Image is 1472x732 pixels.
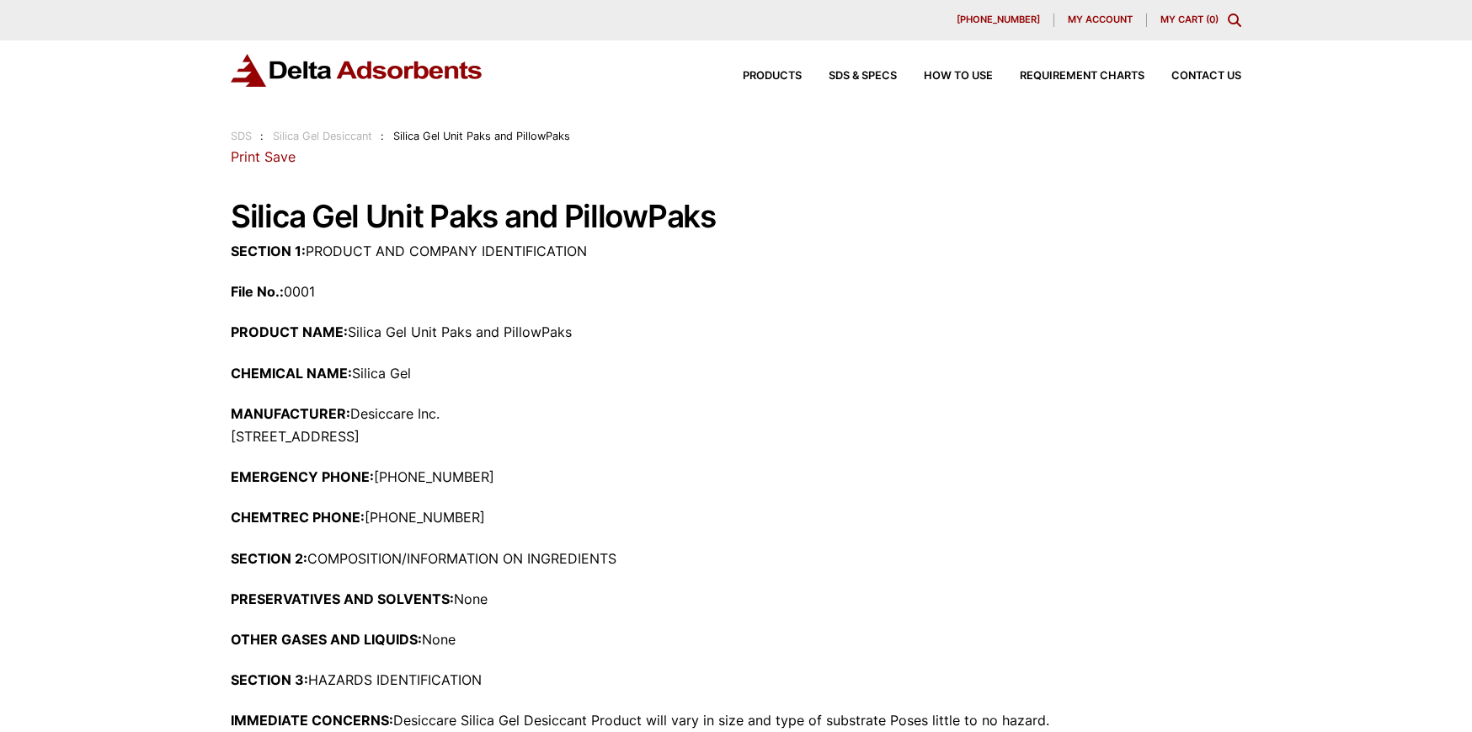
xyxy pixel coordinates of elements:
[1171,71,1241,82] span: Contact Us
[264,148,296,165] a: Save
[231,365,352,382] strong: CHEMICAL NAME:
[231,588,1241,611] p: None
[1054,13,1147,27] a: My account
[1228,13,1241,27] div: Toggle Modal Content
[802,71,897,82] a: SDS & SPECS
[943,13,1054,27] a: [PHONE_NUMBER]
[829,71,897,82] span: SDS & SPECS
[231,631,422,648] strong: OTHER GASES AND LIQUIDS:
[231,405,350,422] strong: MANUFACTURER:
[1020,71,1144,82] span: Requirement Charts
[231,243,306,259] strong: SECTION 1:
[716,71,802,82] a: Products
[381,130,384,142] span: :
[1160,13,1219,25] a: My Cart (0)
[924,71,993,82] span: How to Use
[231,509,365,526] strong: CHEMTREC PHONE:
[231,590,454,607] strong: PRESERVATIVES AND SOLVENTS:
[231,709,1241,732] p: Desiccare Silica Gel Desiccant Product will vary in size and type of substrate Poses little to no...
[231,240,1241,263] p: PRODUCT AND COMPANY IDENTIFICATION
[1068,15,1133,24] span: My account
[231,669,1241,692] p: HAZARDS IDENTIFICATION
[231,148,260,165] a: Print
[231,323,348,340] strong: PRODUCT NAME:
[231,506,1241,529] p: [PHONE_NUMBER]
[231,281,1241,303] p: 0001
[743,71,802,82] span: Products
[231,466,1241,489] p: [PHONE_NUMBER]
[957,15,1040,24] span: [PHONE_NUMBER]
[273,130,372,142] a: Silica Gel Desiccant
[231,671,308,688] strong: SECTION 3:
[993,71,1144,82] a: Requirement Charts
[231,712,393,729] strong: IMMEDIATE CONCERNS:
[231,130,252,142] a: SDS
[231,54,483,87] img: Delta Adsorbents
[231,283,284,300] strong: File No.:
[897,71,993,82] a: How to Use
[260,130,264,142] span: :
[393,130,570,142] span: Silica Gel Unit Paks and PillowPaks
[231,362,1241,385] p: Silica Gel
[231,550,307,567] strong: SECTION 2:
[231,403,1241,448] p: Desiccare Inc. [STREET_ADDRESS]
[231,200,1241,234] h1: Silica Gel Unit Paks and PillowPaks
[231,321,1241,344] p: Silica Gel Unit Paks and PillowPaks
[1209,13,1215,25] span: 0
[231,468,374,485] strong: EMERGENCY PHONE:
[1144,71,1241,82] a: Contact Us
[231,628,1241,651] p: None
[231,548,1241,570] p: COMPOSITION/INFORMATION ON INGREDIENTS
